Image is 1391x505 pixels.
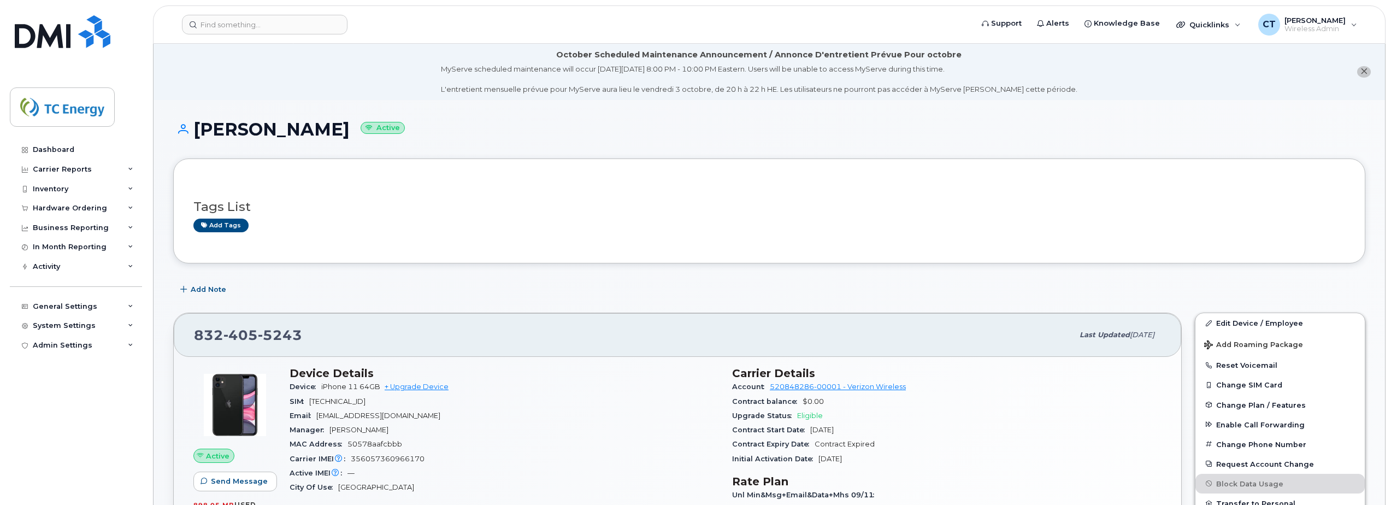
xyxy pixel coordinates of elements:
[290,469,347,477] span: Active IMEI
[193,219,249,232] a: Add tags
[385,383,449,391] a: + Upgrade Device
[815,440,875,448] span: Contract Expired
[1357,66,1371,78] button: close notification
[338,483,414,491] span: [GEOGRAPHIC_DATA]
[1195,395,1365,415] button: Change Plan / Features
[1195,355,1365,375] button: Reset Voicemail
[732,475,1162,488] h3: Rate Plan
[211,476,268,486] span: Send Message
[1216,420,1305,428] span: Enable Call Forwarding
[321,383,380,391] span: iPhone 11 64GB
[732,440,815,448] span: Contract Expiry Date
[290,383,321,391] span: Device
[290,440,347,448] span: MAC Address
[441,64,1077,95] div: MyServe scheduled maintenance will occur [DATE][DATE] 8:00 PM - 10:00 PM Eastern. Users will be u...
[1204,340,1303,351] span: Add Roaming Package
[1080,331,1130,339] span: Last updated
[732,412,797,420] span: Upgrade Status
[797,412,823,420] span: Eligible
[223,327,258,343] span: 405
[290,455,351,463] span: Carrier IMEI
[1195,454,1365,474] button: Request Account Change
[316,412,440,420] span: [EMAIL_ADDRESS][DOMAIN_NAME]
[732,397,803,406] span: Contract balance
[732,426,810,434] span: Contract Start Date
[202,372,268,438] img: iPhone_11.jpg
[193,200,1345,214] h3: Tags List
[290,412,316,420] span: Email
[290,483,338,491] span: City Of Use
[818,455,842,463] span: [DATE]
[194,327,302,343] span: 832
[361,122,405,134] small: Active
[1343,457,1383,497] iframe: Messenger Launcher
[347,440,402,448] span: 50578aafcbbb
[1195,333,1365,355] button: Add Roaming Package
[1216,401,1306,409] span: Change Plan / Features
[290,397,309,406] span: SIM
[1130,331,1154,339] span: [DATE]
[290,367,719,380] h3: Device Details
[173,280,235,300] button: Add Note
[1195,474,1365,494] button: Block Data Usage
[191,284,226,295] span: Add Note
[732,367,1162,380] h3: Carrier Details
[556,49,962,61] div: October Scheduled Maintenance Announcement / Annonce D'entretient Prévue Pour octobre
[347,469,355,477] span: —
[1195,313,1365,333] a: Edit Device / Employee
[1195,434,1365,454] button: Change Phone Number
[803,397,824,406] span: $0.00
[173,120,1365,139] h1: [PERSON_NAME]
[732,383,770,391] span: Account
[1195,415,1365,434] button: Enable Call Forwarding
[329,426,388,434] span: [PERSON_NAME]
[770,383,906,391] a: 520848286-00001 - Verizon Wireless
[206,451,229,461] span: Active
[193,472,277,491] button: Send Message
[351,455,425,463] span: 356057360966170
[732,491,880,499] span: Unl Min&Msg+Email&Data+Mhs 09/11
[258,327,302,343] span: 5243
[810,426,834,434] span: [DATE]
[290,426,329,434] span: Manager
[732,455,818,463] span: Initial Activation Date
[309,397,366,406] span: [TECHNICAL_ID]
[1195,375,1365,395] button: Change SIM Card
